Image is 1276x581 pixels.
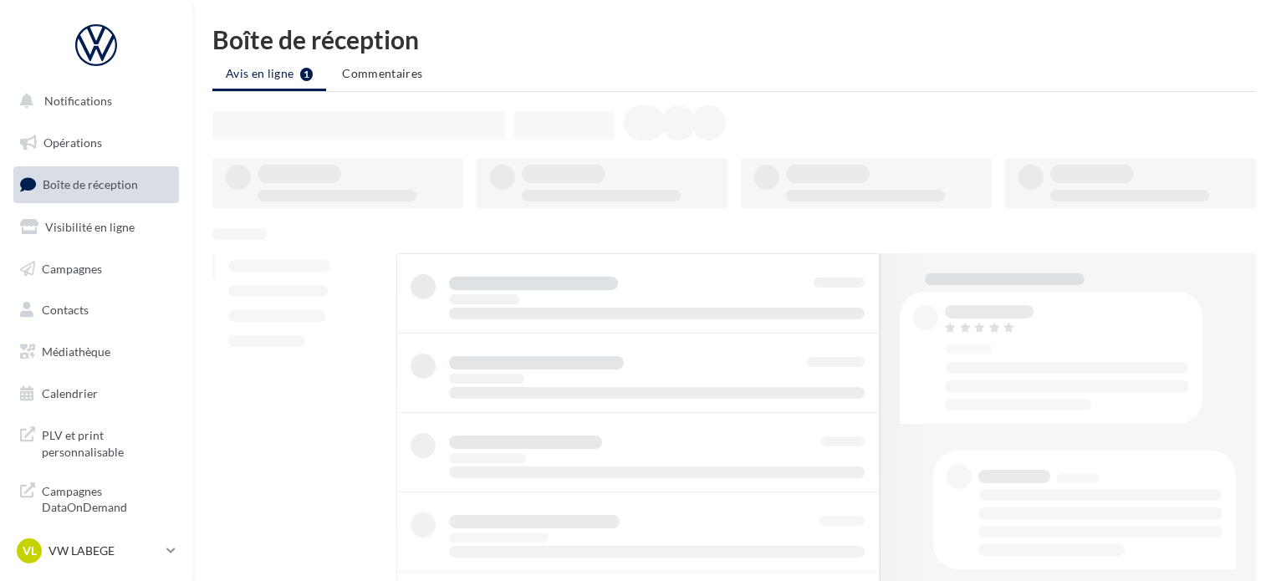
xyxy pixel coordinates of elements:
a: Campagnes DataOnDemand [10,473,182,522]
span: Commentaires [342,66,422,80]
span: PLV et print personnalisable [42,424,172,460]
span: Visibilité en ligne [45,220,135,234]
a: Calendrier [10,376,182,411]
span: Campagnes DataOnDemand [42,480,172,516]
span: Contacts [42,303,89,317]
span: Notifications [44,94,112,108]
button: Notifications [10,84,176,119]
a: Opérations [10,125,182,161]
span: Campagnes [42,261,102,275]
span: Médiathèque [42,344,110,359]
a: Visibilité en ligne [10,210,182,245]
span: Opérations [43,135,102,150]
a: Médiathèque [10,334,182,369]
a: Boîte de réception [10,166,182,202]
span: VL [23,543,37,559]
a: Contacts [10,293,182,328]
div: Boîte de réception [212,27,1256,52]
a: Campagnes [10,252,182,287]
a: PLV et print personnalisable [10,417,182,466]
a: VL VW LABEGE [13,535,179,567]
span: Calendrier [42,386,98,400]
span: Boîte de réception [43,177,138,191]
p: VW LABEGE [48,543,160,559]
